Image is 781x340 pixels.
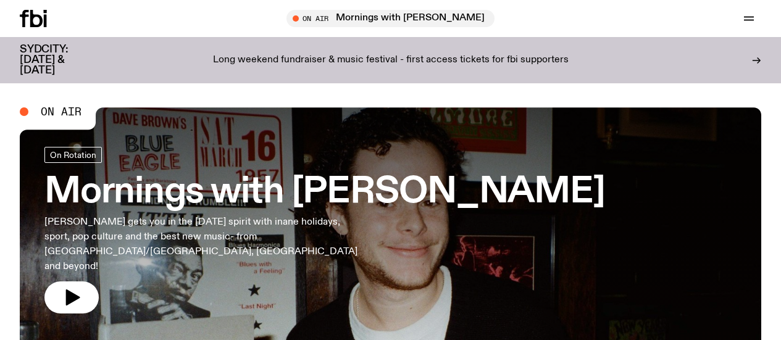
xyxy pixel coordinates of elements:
span: On Rotation [50,151,96,160]
span: On Air [41,106,81,117]
h3: SYDCITY: [DATE] & [DATE] [20,44,99,76]
p: [PERSON_NAME] gets you in the [DATE] spirit with inane holidays, sport, pop culture and the best ... [44,215,361,274]
button: On AirMornings with [PERSON_NAME] [286,10,495,27]
a: Mornings with [PERSON_NAME][PERSON_NAME] gets you in the [DATE] spirit with inane holidays, sport... [44,147,605,313]
a: On Rotation [44,147,102,163]
h3: Mornings with [PERSON_NAME] [44,175,605,210]
p: Long weekend fundraiser & music festival - first access tickets for fbi supporters [213,55,569,66]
